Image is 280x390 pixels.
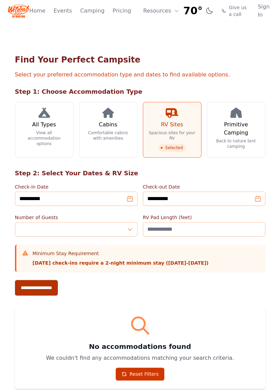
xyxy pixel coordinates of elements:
label: Check-out Date [143,183,265,190]
label: Check-in Date [15,183,137,190]
a: Give us a call [221,4,249,18]
p: [DATE] check-ins require a 2-night minimum stay ([DATE]-[DATE]) [33,260,209,266]
h3: No accommodations found [23,342,257,351]
button: Resources [139,4,183,18]
h2: Step 1: Choose Accommodation Type [15,87,265,96]
h3: All Types [32,121,56,129]
a: Cabins Comfortable cabins with amenities [79,102,137,158]
p: View all accommodation options [21,130,68,146]
a: Events [53,7,72,15]
a: Pricing [113,7,131,15]
h2: Step 2: Select Your Dates & RV Size [15,169,265,178]
span: Selected [158,144,185,152]
a: Reset Filters [116,368,165,380]
a: RV Sites Spacious sites for your RV Selected [143,102,201,158]
p: We couldn't find any accommodations matching your search criteria. [23,354,257,362]
span: 70° [183,5,203,17]
a: Home [29,7,45,15]
h1: Find Your Perfect Campsite [15,54,265,65]
a: Camping [80,7,104,15]
a: Sign In [258,3,272,19]
span: Give us a call [229,4,249,18]
img: Wildcat Logo [8,3,29,19]
a: Primitive Camping Back to nature tent camping [207,102,265,158]
p: Select your preferred accommodation type and dates to find available options. [15,71,265,79]
p: Spacious sites for your RV [149,130,196,141]
h3: Minimum Stay Requirement [33,250,209,257]
a: All Types View all accommodation options [15,102,73,158]
label: RV Pad Length (feet) [143,214,265,221]
h3: RV Sites [161,121,183,129]
p: Comfortable cabins with amenities [85,130,132,141]
h3: Cabins [99,121,117,129]
label: Number of Guests [15,214,137,221]
h3: Primitive Camping [213,121,260,137]
p: Back to nature tent camping [213,138,260,149]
